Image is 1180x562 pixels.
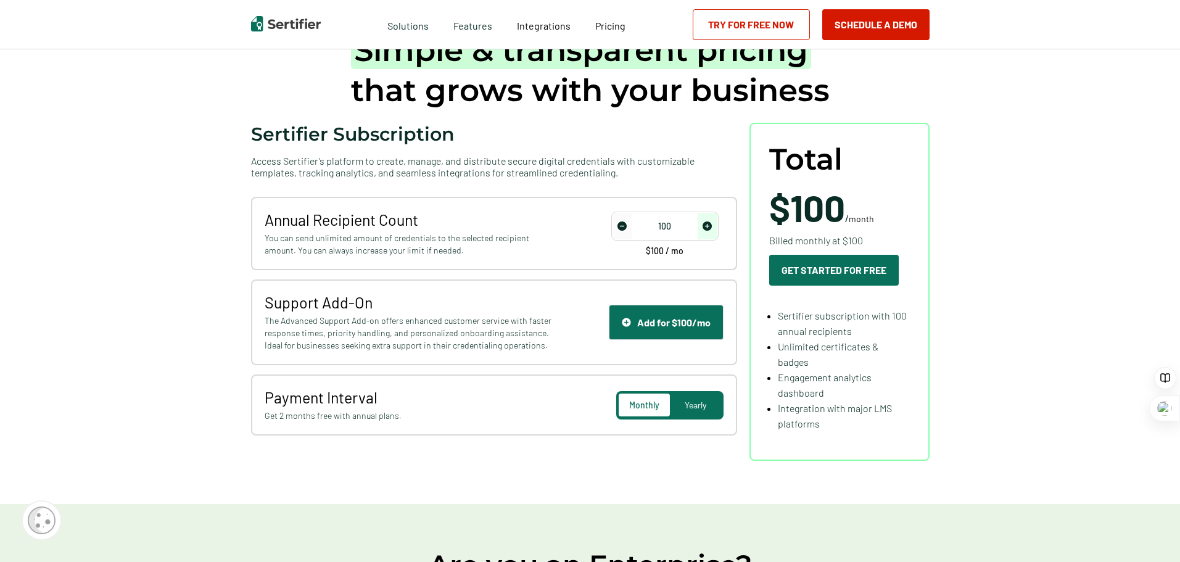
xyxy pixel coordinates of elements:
[685,400,706,410] span: Yearly
[629,400,659,410] span: Monthly
[265,210,555,229] span: Annual Recipient Count
[778,371,872,399] span: Engagement analytics dashboard
[351,31,811,69] span: Simple & transparent pricing
[769,255,899,286] button: Get Started For Free
[265,410,555,422] span: Get 2 months free with annual plans.
[693,9,810,40] a: Try for Free Now
[769,143,843,176] span: Total
[698,213,717,239] span: increase number
[609,305,724,340] button: Support IconAdd for $100/mo
[646,247,683,255] span: $100 / mo
[778,341,878,368] span: Unlimited certificates & badges
[622,318,631,327] img: Support Icon
[617,221,627,231] img: Decrease Icon
[595,20,625,31] span: Pricing
[822,9,930,40] button: Schedule a Demo
[622,316,711,328] div: Add for $100/mo
[517,17,571,32] a: Integrations
[769,185,845,229] span: $100
[613,213,632,239] span: decrease number
[517,20,571,31] span: Integrations
[703,221,712,231] img: Increase Icon
[265,388,555,407] span: Payment Interval
[849,213,874,224] span: month
[778,402,892,429] span: Integration with major LMS platforms
[453,17,492,32] span: Features
[595,17,625,32] a: Pricing
[387,17,429,32] span: Solutions
[769,189,874,226] span: /
[769,233,863,248] span: Billed monthly at $100
[251,123,455,146] span: Sertifier Subscription
[28,506,56,534] img: Cookie Popup Icon
[351,30,830,110] h1: that grows with your business
[1118,503,1180,562] iframe: Chat Widget
[265,232,555,257] span: You can send unlimited amount of credentials to the selected recipient amount. You can always inc...
[251,155,737,178] span: Access Sertifier’s platform to create, manage, and distribute secure digital credentials with cus...
[265,293,555,312] span: Support Add-On
[251,16,321,31] img: Sertifier | Digital Credentialing Platform
[778,310,907,337] span: Sertifier subscription with 100 annual recipients
[265,315,555,352] span: The Advanced Support Add-on offers enhanced customer service with faster response times, priority...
